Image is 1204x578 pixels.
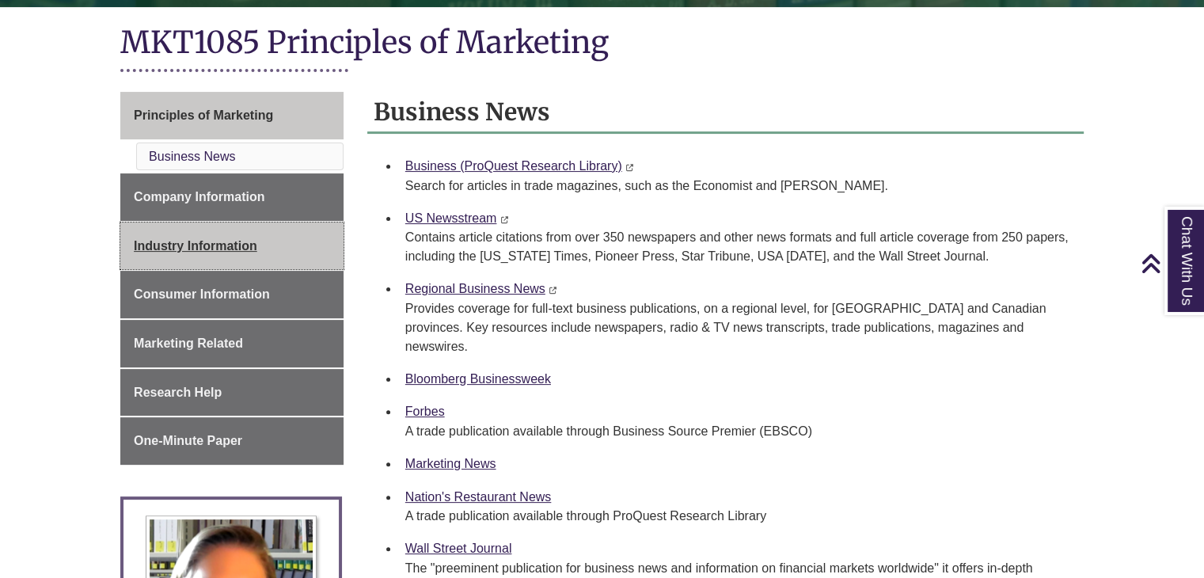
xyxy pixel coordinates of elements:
a: Forbes [405,405,445,418]
a: Industry Information [120,222,344,270]
span: Industry Information [134,239,257,253]
span: Research Help [134,386,222,399]
div: A trade publication available through Business Source Premier (EBSCO) [405,422,1071,441]
a: One-Minute Paper [120,417,344,465]
a: Wall Street Journal [405,542,512,555]
a: Consumer Information [120,271,344,318]
a: Business (ProQuest Research Library) [405,159,622,173]
div: Provides coverage for full-text business publications, on a regional level, for [GEOGRAPHIC_DATA]... [405,299,1071,356]
a: US Newsstream [405,211,497,225]
i: This link opens in a new window [625,164,634,171]
span: One-Minute Paper [134,434,242,447]
div: A trade publication available through ProQuest Research Library [405,507,1071,526]
a: Principles of Marketing [120,92,344,139]
span: Company Information [134,190,264,203]
a: Business News [149,150,235,163]
a: Nation's Restaurant News [405,490,551,504]
i: This link opens in a new window [549,287,557,294]
span: Principles of Marketing [134,108,273,122]
a: Research Help [120,369,344,416]
a: Marketing Related [120,320,344,367]
span: Marketing Related [134,337,243,350]
a: Bloomberg Businessweek [405,372,551,386]
a: Company Information [120,173,344,221]
div: Contains article citations from over 350 newspapers and other news formats and full article cover... [405,228,1071,266]
div: Guide Page Menu [120,92,344,465]
a: Back to Top [1141,253,1200,274]
h1: MKT1085 Principles of Marketing [120,23,1084,65]
a: Regional Business News [405,282,545,295]
a: Marketing News [405,457,496,470]
span: Consumer Information [134,287,270,301]
div: Search for articles in trade magazines, such as the Economist and [PERSON_NAME]. [405,177,1071,196]
h2: Business News [367,92,1084,134]
i: This link opens in a new window [500,216,509,223]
